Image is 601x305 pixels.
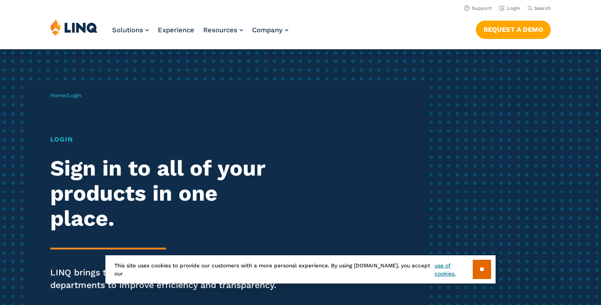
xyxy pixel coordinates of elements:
[68,92,81,99] span: Login
[50,156,282,231] h2: Sign in to all of your products in one place.
[252,26,283,34] span: Company
[50,92,81,99] span: /
[464,5,492,11] a: Support
[252,26,288,34] a: Company
[435,262,473,278] a: use of cookies.
[50,134,282,144] h1: Login
[112,26,149,34] a: Solutions
[499,5,520,11] a: Login
[534,5,551,11] span: Search
[476,21,551,39] a: Request a Demo
[105,255,496,284] div: This site uses cookies to provide our customers with a more personal experience. By using [DOMAIN...
[527,5,551,12] button: Open Search Bar
[50,92,65,99] a: Home
[476,19,551,39] nav: Button Navigation
[112,26,143,34] span: Solutions
[50,19,98,36] img: LINQ | K‑12 Software
[158,26,194,34] a: Experience
[203,26,243,34] a: Resources
[112,19,288,48] nav: Primary Navigation
[50,266,282,292] p: LINQ brings together students, parents and all your departments to improve efficiency and transpa...
[203,26,237,34] span: Resources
